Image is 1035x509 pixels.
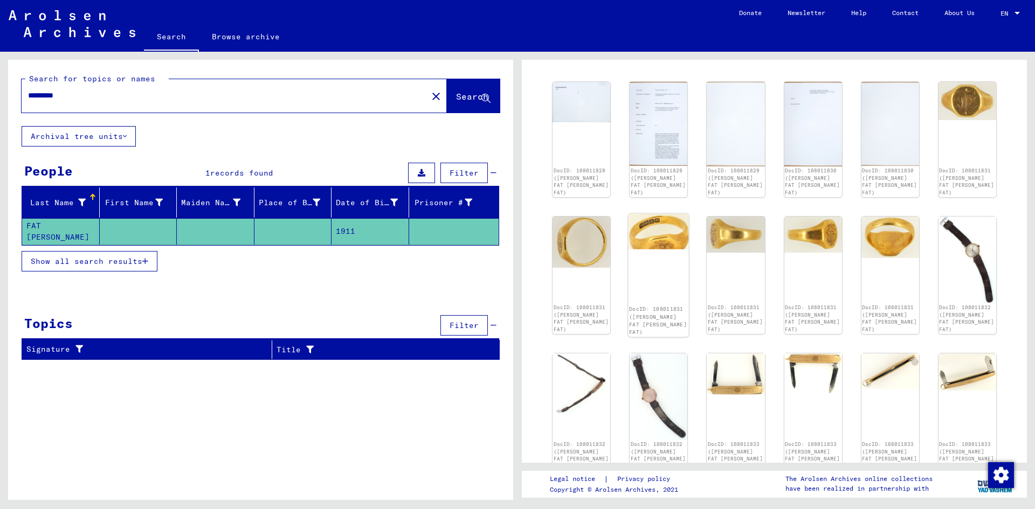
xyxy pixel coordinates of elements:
[707,353,764,395] img: 001.jpg
[630,353,687,440] img: 003.jpg
[104,197,163,208] div: First Name
[785,168,840,196] a: DocID: 108011830 ([PERSON_NAME] FAT [PERSON_NAME] FAT)
[939,82,996,120] img: 001.jpg
[22,187,100,218] mat-header-cell: Last Name
[259,194,334,211] div: Place of Birth
[707,82,764,166] img: 002.jpg
[254,187,332,218] mat-header-cell: Place of Birth
[862,441,917,469] a: DocID: 108011833 ([PERSON_NAME] FAT [PERSON_NAME] FAT)
[22,218,100,245] mat-cell: [PERSON_NAME] FAT [PERSON_NAME] FAT
[29,74,155,83] mat-label: Search for topics or names
[988,462,1013,487] div: Change consent
[708,168,763,196] a: DocID: 108011829 ([PERSON_NAME] FAT [PERSON_NAME] FAT)
[609,473,683,485] a: Privacy policy
[861,353,919,389] img: 003.jpg
[631,168,686,196] a: DocID: 108011829 ([PERSON_NAME] FAT [PERSON_NAME] FAT)
[554,168,609,196] a: DocID: 108011828 ([PERSON_NAME] FAT [PERSON_NAME] FAT)
[336,194,411,211] div: Date of Birth
[708,441,763,469] a: DocID: 108011833 ([PERSON_NAME] FAT [PERSON_NAME] FAT)
[939,304,994,332] a: DocID: 108011832 ([PERSON_NAME] FAT [PERSON_NAME] FAT)
[988,462,1014,488] img: Change consent
[332,218,409,245] mat-cell: 1911
[861,217,919,258] img: 006.jpg
[785,441,840,469] a: DocID: 108011833 ([PERSON_NAME] FAT [PERSON_NAME] FAT)
[210,168,273,178] span: records found
[939,441,994,469] a: DocID: 108011833 ([PERSON_NAME] FAT [PERSON_NAME] FAT)
[862,304,917,332] a: DocID: 108011831 ([PERSON_NAME] FAT [PERSON_NAME] FAT)
[631,441,686,469] a: DocID: 108011832 ([PERSON_NAME] FAT [PERSON_NAME] FAT)
[784,82,842,166] img: 001.jpg
[785,484,933,493] p: have been realized in partnership with
[447,79,500,113] button: Search
[550,485,683,494] p: Copyright © Arolsen Archives, 2021
[413,194,486,211] div: Prisoner #
[24,313,73,333] div: Topics
[430,90,443,103] mat-icon: close
[144,24,199,52] a: Search
[939,217,996,303] img: 001.jpg
[784,353,842,394] img: 002.jpg
[553,217,610,268] img: 002.jpg
[939,168,994,196] a: DocID: 108011831 ([PERSON_NAME] FAT [PERSON_NAME] FAT)
[277,344,478,355] div: Title
[708,304,763,332] a: DocID: 108011831 ([PERSON_NAME] FAT [PERSON_NAME] FAT)
[450,168,479,178] span: Filter
[24,161,73,180] div: People
[181,194,254,211] div: Maiden Name
[26,197,86,208] div: Last Name
[553,82,610,122] img: 001.jpg
[9,10,135,37] img: Arolsen_neg.svg
[553,353,610,414] img: 002.jpg
[707,217,764,253] img: 004.jpg
[550,473,604,485] a: Legal notice
[259,197,321,208] div: Place of Birth
[862,168,917,196] a: DocID: 108011830 ([PERSON_NAME] FAT [PERSON_NAME] FAT)
[784,217,842,253] img: 005.jpg
[336,197,398,208] div: Date of Birth
[939,353,996,391] img: 004.jpg
[861,82,919,166] img: 002.jpg
[181,197,240,208] div: Maiden Name
[550,473,683,485] div: |
[199,24,293,50] a: Browse archive
[628,213,689,249] img: 003.jpg
[440,315,488,336] button: Filter
[332,187,409,218] mat-header-cell: Date of Birth
[554,304,609,332] a: DocID: 108011831 ([PERSON_NAME] FAT [PERSON_NAME] FAT)
[205,168,210,178] span: 1
[425,85,447,107] button: Clear
[31,256,142,266] span: Show all search results
[409,187,499,218] mat-header-cell: Prisoner #
[177,187,254,218] mat-header-cell: Maiden Name
[629,306,687,335] a: DocID: 108011831 ([PERSON_NAME] FAT [PERSON_NAME] FAT)
[630,82,687,166] img: 001.jpg
[22,251,157,271] button: Show all search results
[785,304,840,332] a: DocID: 108011831 ([PERSON_NAME] FAT [PERSON_NAME] FAT)
[22,126,136,147] button: Archival tree units
[456,91,488,102] span: Search
[785,474,933,484] p: The Arolsen Archives online collections
[26,344,264,355] div: Signature
[554,441,609,469] a: DocID: 108011832 ([PERSON_NAME] FAT [PERSON_NAME] FAT)
[100,187,177,218] mat-header-cell: First Name
[26,194,99,211] div: Last Name
[1000,10,1012,17] span: EN
[277,341,489,358] div: Title
[440,163,488,183] button: Filter
[413,197,473,208] div: Prisoner #
[975,470,1016,497] img: yv_logo.png
[450,320,479,330] span: Filter
[104,194,177,211] div: First Name
[26,341,274,358] div: Signature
